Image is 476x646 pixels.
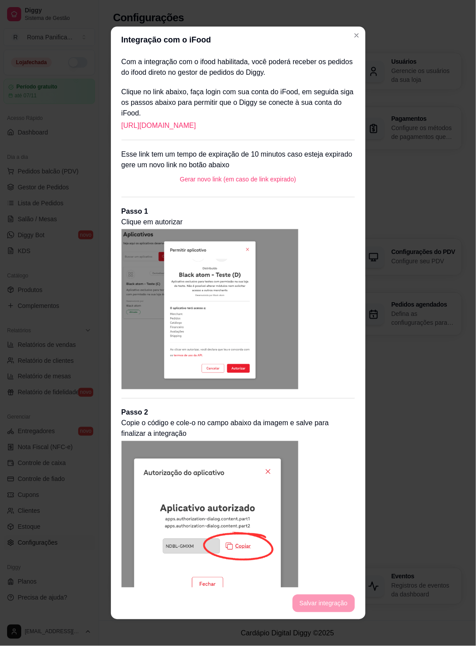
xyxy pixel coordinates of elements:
[122,217,355,227] p: Clique em autorizar
[350,28,364,42] button: Close
[173,170,303,188] button: Gerar novo link (em caso de link expirado)
[122,120,196,131] a: [URL][DOMAIN_NAME]
[122,57,355,78] p: Com a integração com o ifood habilitada, você poderá receber os pedidos do ifood direto no gestor...
[122,87,355,119] p: Clique no link abaixo, faça login com sua conta do iFood, em seguida siga os passos abaixo para p...
[122,229,298,389] img: passo-1-clique-em-autorizar
[122,206,355,217] p: Passo 1
[122,418,355,439] p: Copie o código e cole-o no campo abaixo da imagem e salve para finalizar a integração
[122,149,355,170] p: Esse link tem um tempo de expiração de 10 minutos caso esteja expirado gere um novo link no botão...
[111,27,366,53] header: Integração com o iFood
[122,441,298,619] img: passo-2-clique-em-copiar
[122,408,355,418] p: Passo 2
